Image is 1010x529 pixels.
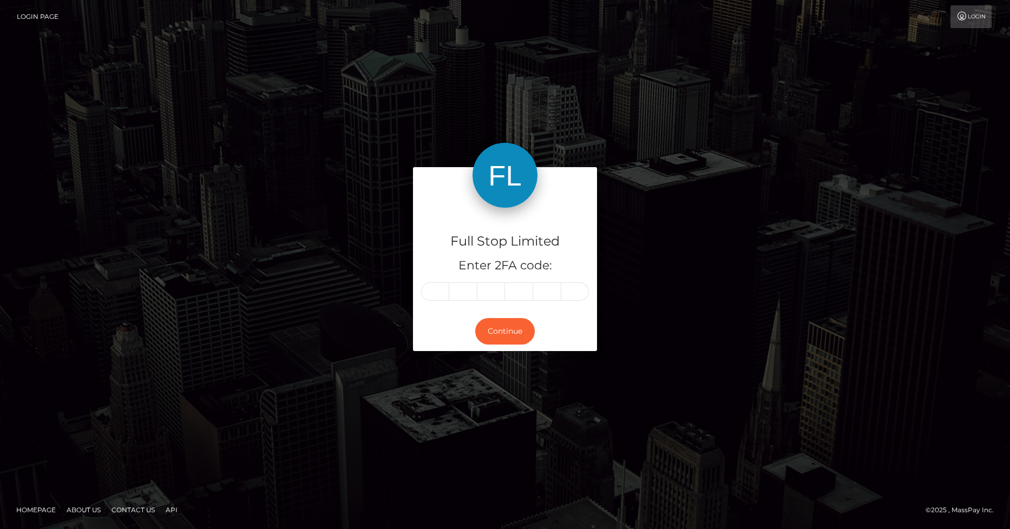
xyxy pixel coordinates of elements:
a: API [161,501,182,518]
a: About Us [62,501,105,518]
a: Contact Us [107,501,159,518]
a: Login [950,5,992,28]
a: Login Page [17,5,58,28]
h4: Full Stop Limited [421,232,589,251]
h5: Enter 2FA code: [421,257,589,274]
div: © 2025 , MassPay Inc. [926,504,1002,516]
img: Full Stop Limited [473,143,537,208]
a: Homepage [12,501,60,518]
button: Continue [475,318,535,345]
